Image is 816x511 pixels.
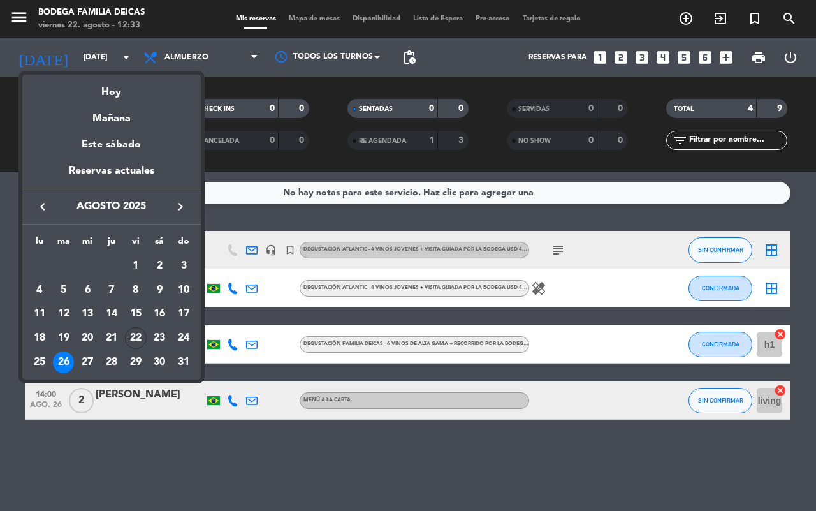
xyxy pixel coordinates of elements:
td: 25 de agosto de 2025 [27,350,52,374]
i: keyboard_arrow_left [35,199,50,214]
th: viernes [124,234,148,254]
div: 22 [125,327,147,349]
td: 30 de agosto de 2025 [148,350,172,374]
div: 20 [76,327,98,349]
td: 7 de agosto de 2025 [99,278,124,302]
td: 14 de agosto de 2025 [99,302,124,327]
div: 1 [125,255,147,277]
td: 20 de agosto de 2025 [75,326,99,350]
td: 11 de agosto de 2025 [27,302,52,327]
div: 25 [29,352,50,373]
td: 19 de agosto de 2025 [52,326,76,350]
span: agosto 2025 [54,198,169,215]
td: 12 de agosto de 2025 [52,302,76,327]
th: miércoles [75,234,99,254]
td: 22 de agosto de 2025 [124,326,148,350]
td: AGO. [27,254,124,278]
div: 4 [29,279,50,301]
div: 19 [53,327,75,349]
td: 17 de agosto de 2025 [171,302,196,327]
td: 5 de agosto de 2025 [52,278,76,302]
th: lunes [27,234,52,254]
td: 3 de agosto de 2025 [171,254,196,278]
div: 8 [125,279,147,301]
td: 28 de agosto de 2025 [99,350,124,374]
div: 3 [173,255,194,277]
td: 9 de agosto de 2025 [148,278,172,302]
div: 5 [53,279,75,301]
div: 16 [149,304,170,325]
div: 30 [149,352,170,373]
div: 21 [101,327,122,349]
div: 29 [125,352,147,373]
td: 21 de agosto de 2025 [99,326,124,350]
div: 13 [76,304,98,325]
td: 26 de agosto de 2025 [52,350,76,374]
div: 31 [173,352,194,373]
div: 10 [173,279,194,301]
div: 7 [101,279,122,301]
div: Reservas actuales [22,163,201,189]
div: Hoy [22,75,201,101]
td: 29 de agosto de 2025 [124,350,148,374]
i: keyboard_arrow_right [173,199,188,214]
td: 27 de agosto de 2025 [75,350,99,374]
button: keyboard_arrow_left [31,198,54,215]
div: Este sábado [22,127,201,163]
div: 28 [101,352,122,373]
td: 13 de agosto de 2025 [75,302,99,327]
div: 15 [125,304,147,325]
div: 24 [173,327,194,349]
th: sábado [148,234,172,254]
button: keyboard_arrow_right [169,198,192,215]
td: 23 de agosto de 2025 [148,326,172,350]
td: 24 de agosto de 2025 [171,326,196,350]
td: 31 de agosto de 2025 [171,350,196,374]
div: 14 [101,304,122,325]
td: 4 de agosto de 2025 [27,278,52,302]
div: 27 [76,352,98,373]
div: 23 [149,327,170,349]
td: 1 de agosto de 2025 [124,254,148,278]
th: martes [52,234,76,254]
td: 8 de agosto de 2025 [124,278,148,302]
div: 12 [53,304,75,325]
div: 26 [53,352,75,373]
td: 2 de agosto de 2025 [148,254,172,278]
td: 6 de agosto de 2025 [75,278,99,302]
div: Mañana [22,101,201,127]
td: 15 de agosto de 2025 [124,302,148,327]
td: 10 de agosto de 2025 [171,278,196,302]
td: 16 de agosto de 2025 [148,302,172,327]
th: domingo [171,234,196,254]
div: 9 [149,279,170,301]
td: 18 de agosto de 2025 [27,326,52,350]
div: 6 [76,279,98,301]
th: jueves [99,234,124,254]
div: 2 [149,255,170,277]
div: 18 [29,327,50,349]
div: 17 [173,304,194,325]
div: 11 [29,304,50,325]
